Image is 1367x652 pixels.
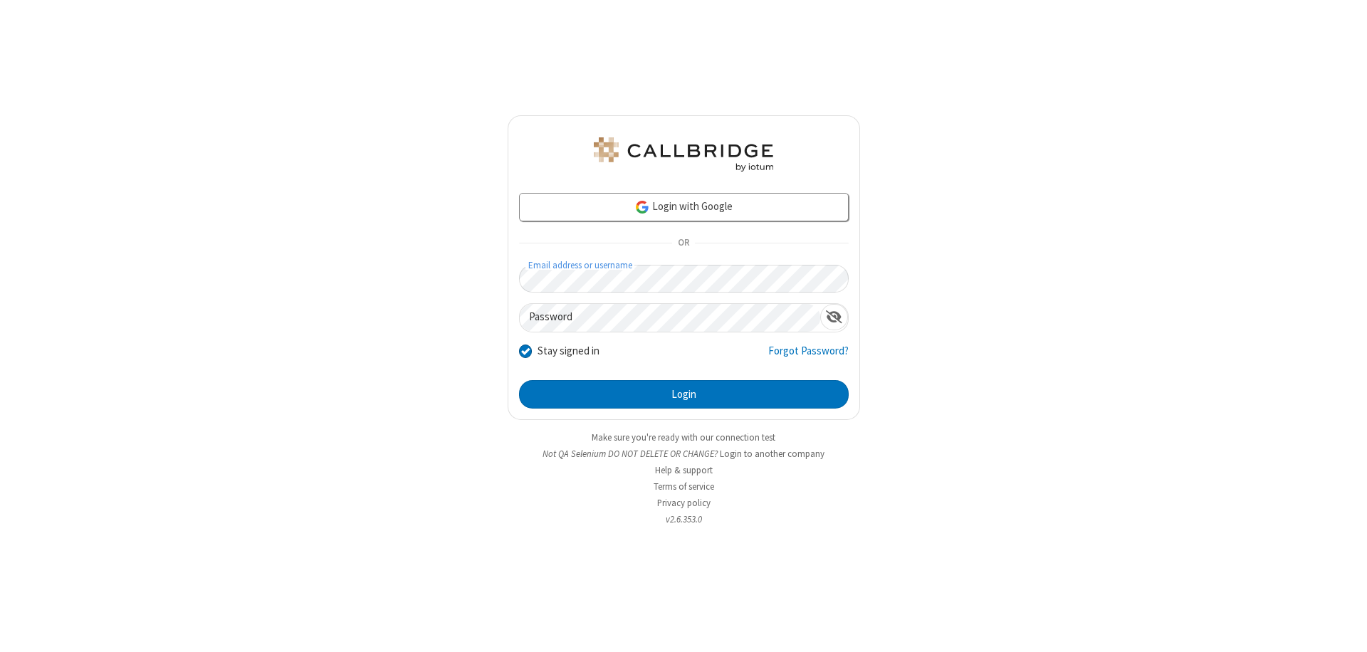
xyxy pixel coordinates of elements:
input: Email address or username [519,265,849,293]
input: Password [520,304,820,332]
a: Login with Google [519,193,849,221]
button: Login [519,380,849,409]
li: Not QA Selenium DO NOT DELETE OR CHANGE? [508,447,860,461]
span: OR [672,233,695,253]
a: Terms of service [654,480,714,493]
a: Privacy policy [657,497,711,509]
button: Login to another company [720,447,824,461]
a: Help & support [655,464,713,476]
label: Stay signed in [538,343,599,359]
img: QA Selenium DO NOT DELETE OR CHANGE [591,137,776,172]
div: Show password [820,304,848,330]
a: Make sure you're ready with our connection test [592,431,775,443]
a: Forgot Password? [768,343,849,370]
img: google-icon.png [634,199,650,215]
li: v2.6.353.0 [508,512,860,526]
